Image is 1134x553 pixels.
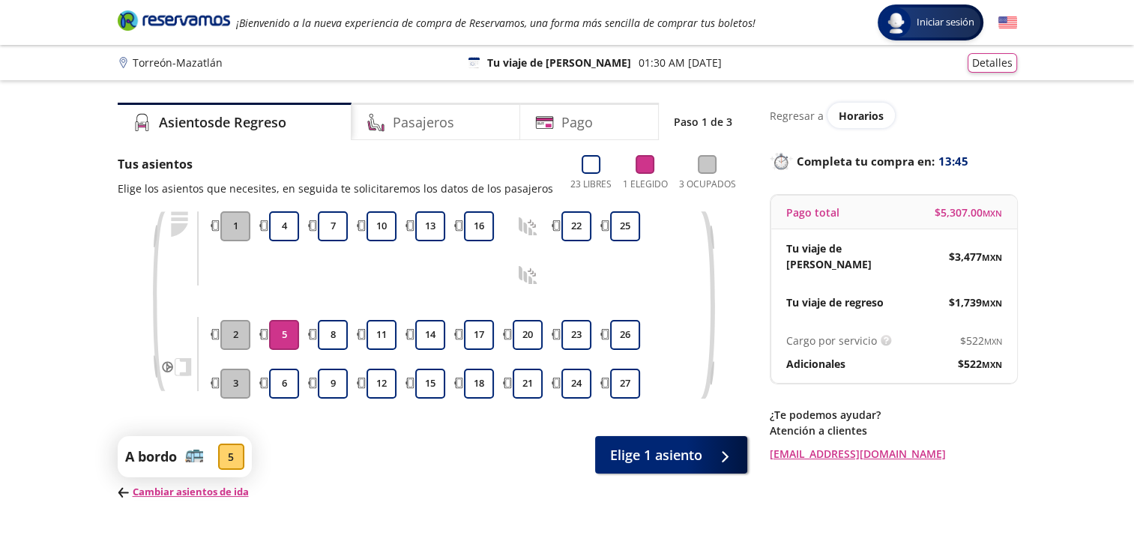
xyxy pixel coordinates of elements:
button: English [998,13,1017,32]
div: 5 [218,444,244,470]
p: Elige los asientos que necesites, en seguida te solicitaremos los datos de los pasajeros [118,181,553,196]
span: $ 3,477 [949,249,1002,265]
p: Tu viaje de [PERSON_NAME] [786,241,894,272]
p: Adicionales [786,356,845,372]
button: 1 [220,211,250,241]
button: 11 [367,320,396,350]
button: 25 [610,211,640,241]
small: MXN [982,297,1002,309]
p: 1 Elegido [623,178,668,191]
a: [EMAIL_ADDRESS][DOMAIN_NAME] [770,446,1017,462]
p: Regresar a [770,108,824,124]
i: Brand Logo [118,9,230,31]
button: 22 [561,211,591,241]
p: Cargo por servicio [786,333,877,348]
span: $ 522 [958,356,1002,372]
p: Pago total [786,205,839,220]
span: Horarios [839,109,884,123]
button: Detalles [968,53,1017,73]
p: Torreón - Mazatlán [133,55,223,70]
p: Tus asientos [118,155,553,173]
button: 10 [367,211,396,241]
p: 3 Ocupados [679,178,736,191]
button: 7 [318,211,348,241]
p: Tu viaje de [PERSON_NAME] [487,55,631,70]
button: 15 [415,369,445,399]
p: Atención a clientes [770,423,1017,438]
button: 14 [415,320,445,350]
button: 5 [269,320,299,350]
small: MXN [982,252,1002,263]
em: ¡Bienvenido a la nueva experiencia de compra de Reservamos, una forma más sencilla de comprar tus... [236,16,756,30]
span: $ 522 [960,333,1002,348]
p: 01:30 AM [DATE] [639,55,722,70]
small: MXN [984,336,1002,347]
button: 6 [269,369,299,399]
button: 26 [610,320,640,350]
span: $ 1,739 [949,294,1002,310]
button: 9 [318,369,348,399]
p: Cambiar asientos de ida [118,485,252,500]
button: 24 [561,369,591,399]
span: Elige 1 asiento [610,445,702,465]
button: 18 [464,369,494,399]
button: 17 [464,320,494,350]
button: 8 [318,320,348,350]
p: Completa tu compra en : [770,151,1017,172]
button: 20 [513,320,543,350]
h4: Pago [561,112,593,133]
p: 23 Libres [570,178,612,191]
button: 13 [415,211,445,241]
button: 27 [610,369,640,399]
button: 12 [367,369,396,399]
div: Regresar a ver horarios [770,103,1017,128]
span: $ 5,307.00 [935,205,1002,220]
h4: Pasajeros [393,112,454,133]
button: 2 [220,320,250,350]
h4: Asientos de Regreso [159,112,286,133]
p: Paso 1 de 3 [674,114,732,130]
a: Brand Logo [118,9,230,36]
button: 4 [269,211,299,241]
span: Iniciar sesión [911,15,980,30]
button: 3 [220,369,250,399]
p: ¿Te podemos ayudar? [770,407,1017,423]
button: 23 [561,320,591,350]
p: Tu viaje de regreso [786,294,884,310]
span: 13:45 [938,153,968,170]
button: 21 [513,369,543,399]
button: 16 [464,211,494,241]
p: A bordo [125,447,177,467]
small: MXN [983,208,1002,219]
small: MXN [982,359,1002,370]
button: Elige 1 asiento [595,436,747,474]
